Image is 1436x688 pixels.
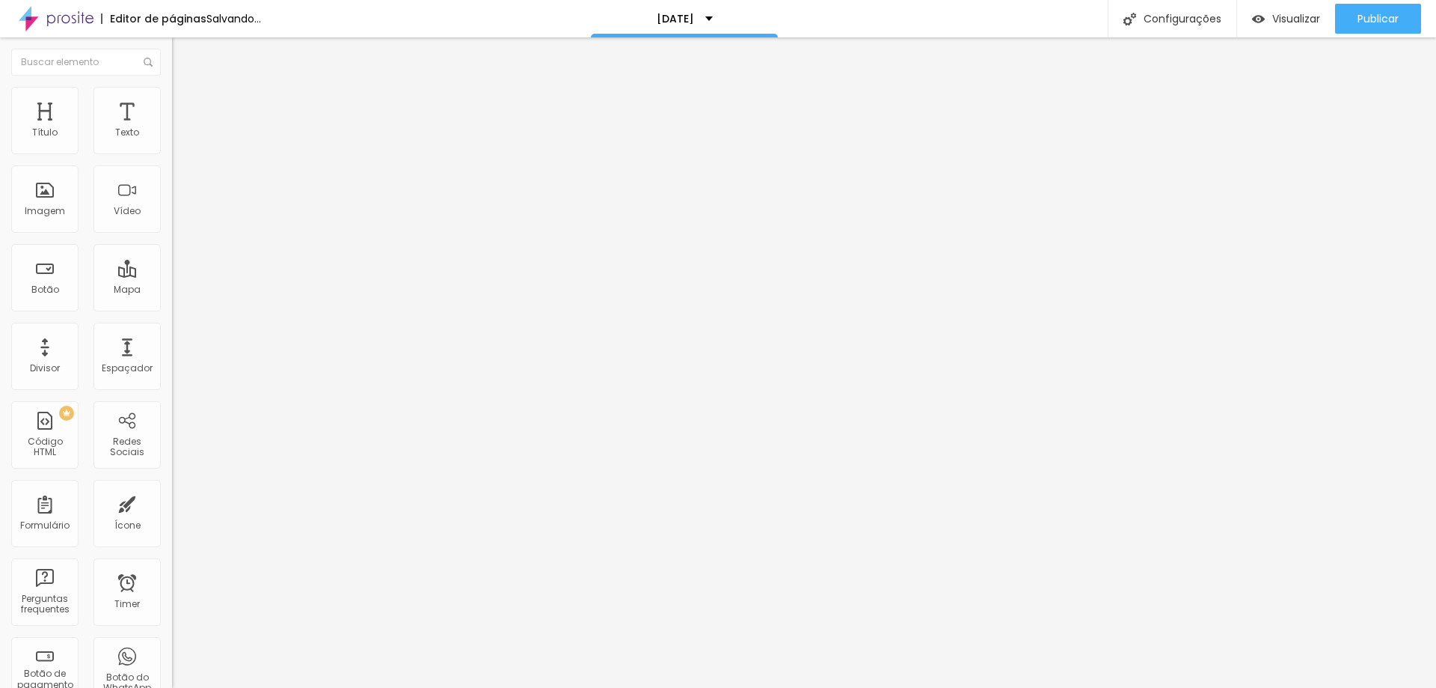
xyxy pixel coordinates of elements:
div: Salvando... [206,13,261,24]
button: Visualizar [1237,4,1335,34]
input: Buscar elemento [11,49,161,76]
img: Icone [1123,13,1136,25]
div: Ícone [114,520,141,531]
div: Editor de páginas [101,13,206,24]
div: Botão [31,284,59,295]
p: [DATE] [657,13,694,24]
button: Publicar [1335,4,1421,34]
div: Divisor [30,363,60,374]
div: Redes Sociais [97,436,156,458]
div: Espaçador [102,363,153,374]
iframe: Editor [172,37,1436,688]
div: Título [32,127,58,138]
div: Código HTML [15,436,74,458]
div: Timer [114,599,140,609]
div: Imagem [25,206,65,216]
div: Formulário [20,520,70,531]
span: Visualizar [1272,13,1320,25]
img: view-1.svg [1252,13,1265,25]
div: Perguntas frequentes [15,594,74,615]
div: Vídeo [114,206,141,216]
img: Icone [144,58,153,67]
span: Publicar [1357,13,1399,25]
div: Mapa [114,284,141,295]
div: Texto [115,127,139,138]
